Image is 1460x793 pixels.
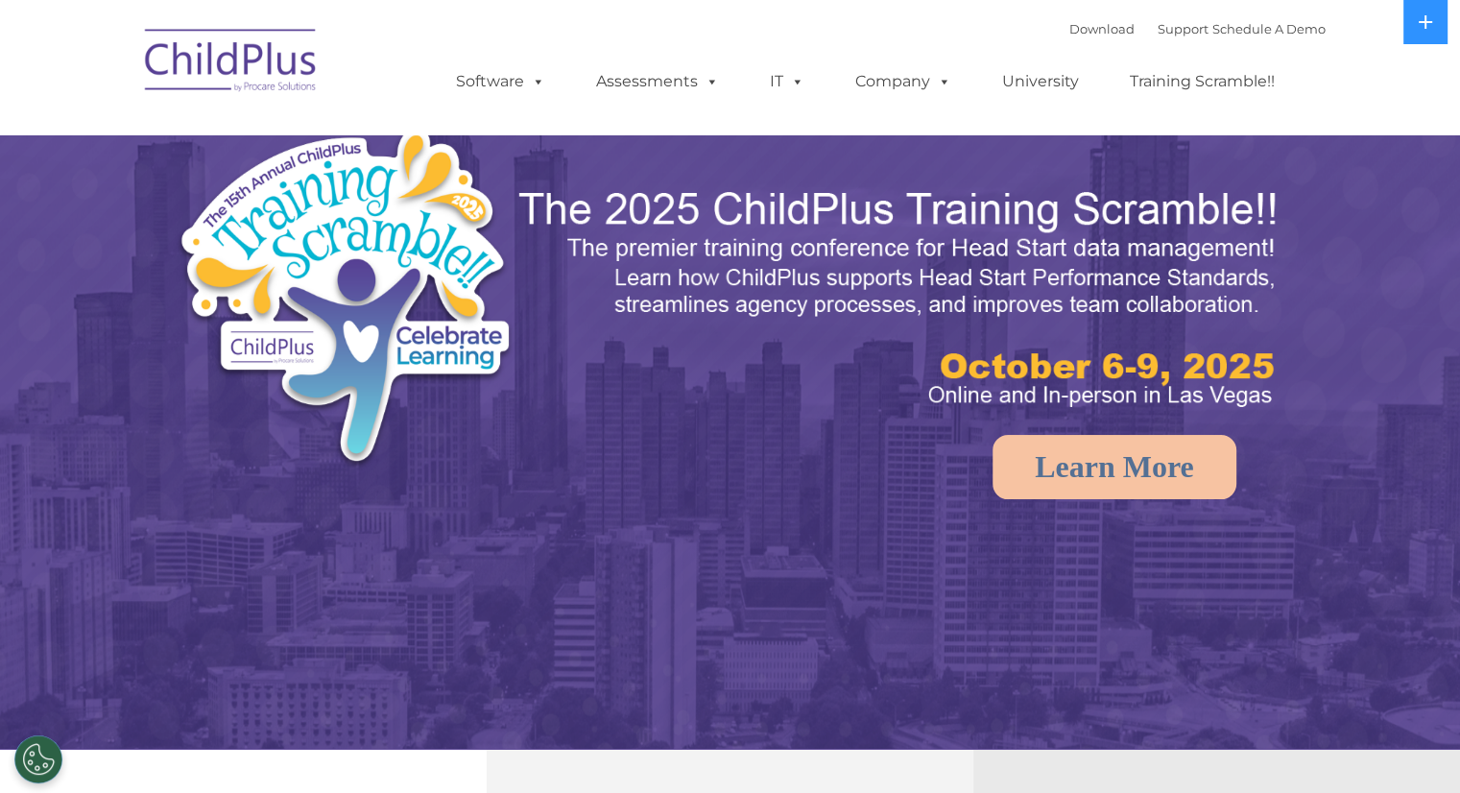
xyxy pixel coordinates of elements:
a: Learn More [993,435,1236,499]
a: Support [1158,21,1209,36]
a: Download [1069,21,1135,36]
a: Software [437,62,564,101]
a: Schedule A Demo [1212,21,1326,36]
a: University [983,62,1098,101]
a: Company [836,62,970,101]
a: Training Scramble!! [1111,62,1294,101]
font: | [1069,21,1326,36]
button: Cookies Settings [14,735,62,783]
a: IT [751,62,824,101]
img: ChildPlus by Procare Solutions [135,15,327,111]
a: Assessments [577,62,738,101]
